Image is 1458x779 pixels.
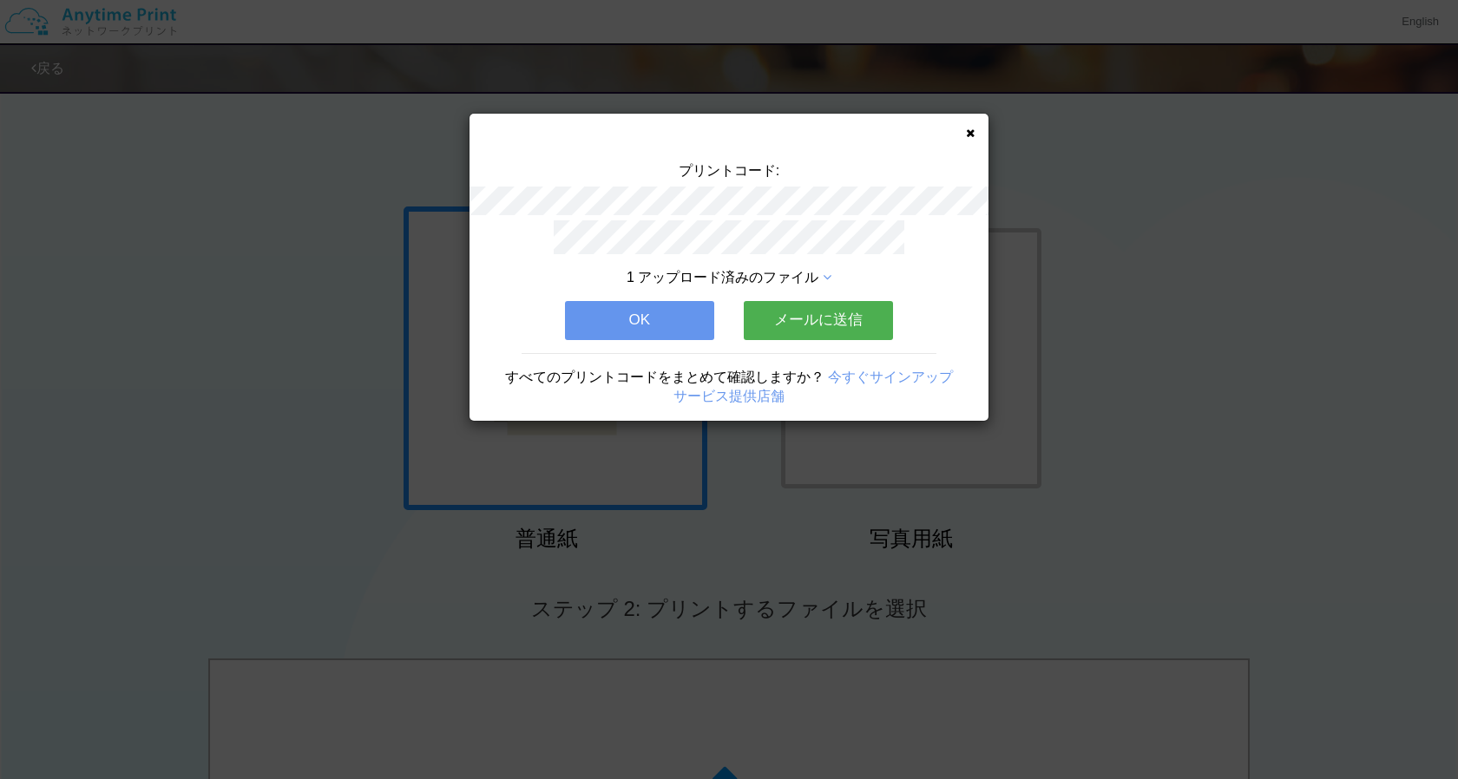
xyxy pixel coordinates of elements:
[627,270,818,285] span: 1 アップロード済みのファイル
[673,389,785,403] a: サービス提供店舗
[565,301,714,339] button: OK
[828,370,953,384] a: 今すぐサインアップ
[679,163,779,178] span: プリントコード:
[505,370,824,384] span: すべてのプリントコードをまとめて確認しますか？
[744,301,893,339] button: メールに送信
